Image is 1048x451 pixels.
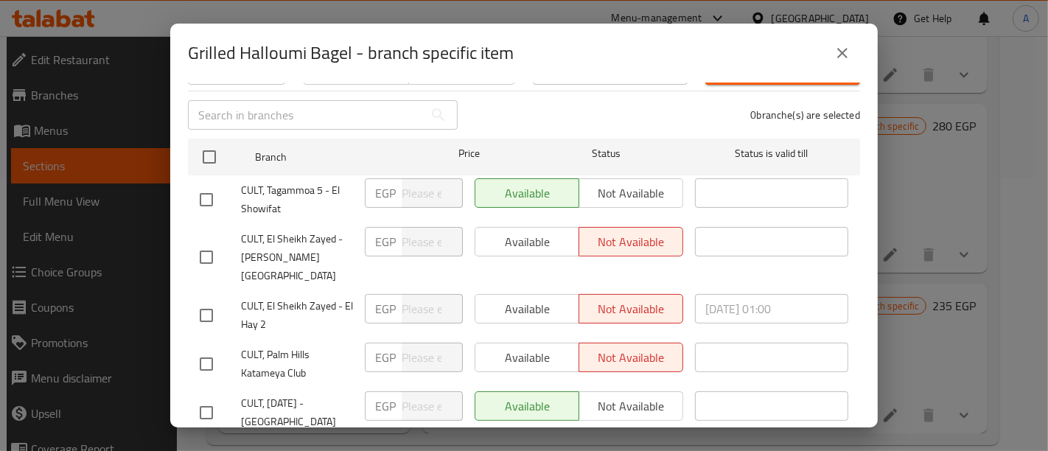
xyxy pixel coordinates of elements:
p: 0 branche(s) are selected [750,108,860,122]
input: Please enter price [402,178,463,208]
p: EGP [375,397,396,415]
p: EGP [375,300,396,318]
h2: Grilled Halloumi Bagel - branch specific item [188,41,514,65]
input: Please enter price [402,227,463,256]
button: close [825,35,860,71]
span: CULT, El Sheikh Zayed - [PERSON_NAME][GEOGRAPHIC_DATA] [241,230,353,285]
span: Status is valid till [695,144,848,163]
input: Please enter price [402,343,463,372]
input: Please enter price [402,391,463,421]
p: EGP [375,184,396,202]
input: Please enter price [402,294,463,324]
p: EGP [375,233,396,251]
span: CULT, Tagammoa 5 - El Showifat [241,181,353,218]
span: CULT, Palm Hills Katameya Club [241,346,353,382]
span: CULT, [DATE] - [GEOGRAPHIC_DATA] [241,394,353,431]
span: Price [420,144,518,163]
p: EGP [375,349,396,366]
span: CULT, El Sheikh Zayed - El Hay 2 [241,297,353,334]
span: Branch [255,148,408,167]
span: Status [530,144,683,163]
input: Search in branches [188,100,424,130]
